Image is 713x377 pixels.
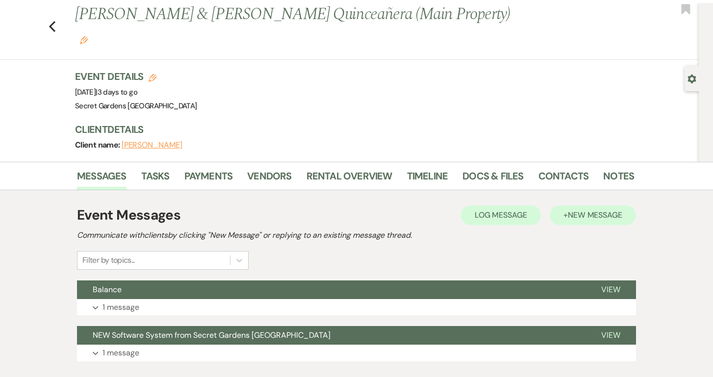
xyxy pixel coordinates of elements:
[122,141,182,149] button: [PERSON_NAME]
[77,299,636,316] button: 1 message
[75,70,197,83] h3: Event Details
[475,210,527,220] span: Log Message
[407,168,448,190] a: Timeline
[603,168,634,190] a: Notes
[75,3,514,50] h1: [PERSON_NAME] & [PERSON_NAME] Quinceañera (Main Property)
[102,347,139,359] p: 1 message
[141,168,170,190] a: Tasks
[75,140,122,150] span: Client name:
[77,345,636,361] button: 1 message
[550,205,636,225] button: +New Message
[75,87,137,97] span: [DATE]
[586,326,636,345] button: View
[688,74,696,83] button: Open lead details
[77,168,127,190] a: Messages
[568,210,622,220] span: New Message
[77,229,636,241] h2: Communicate with clients by clicking "New Message" or replying to an existing message thread.
[98,87,137,97] span: 3 days to go
[93,284,122,295] span: Balance
[247,168,291,190] a: Vendors
[96,87,137,97] span: |
[184,168,233,190] a: Payments
[75,123,624,136] h3: Client Details
[306,168,392,190] a: Rental Overview
[601,330,620,340] span: View
[75,101,197,111] span: Secret Gardens [GEOGRAPHIC_DATA]
[77,280,586,299] button: Balance
[80,35,88,44] button: Edit
[538,168,589,190] a: Contacts
[93,330,331,340] span: NEW Software System from Secret Gardens [GEOGRAPHIC_DATA]
[77,326,586,345] button: NEW Software System from Secret Gardens [GEOGRAPHIC_DATA]
[601,284,620,295] span: View
[586,280,636,299] button: View
[462,168,523,190] a: Docs & Files
[82,254,135,266] div: Filter by topics...
[461,205,541,225] button: Log Message
[102,301,139,314] p: 1 message
[77,205,180,226] h1: Event Messages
